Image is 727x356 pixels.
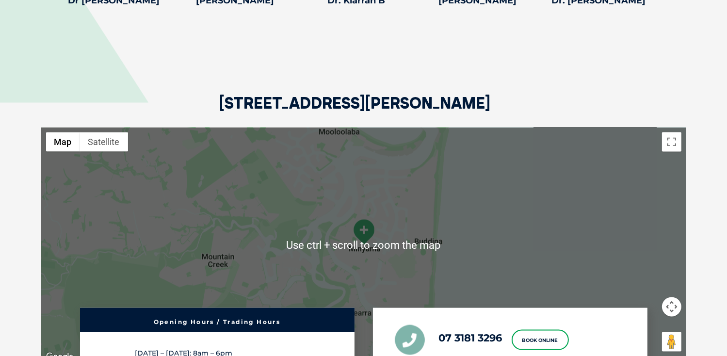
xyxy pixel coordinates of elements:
[512,330,569,351] a: Book Online
[708,44,718,54] button: Search
[85,320,350,325] h6: Opening Hours / Trading Hours
[220,95,491,128] h2: [STREET_ADDRESS][PERSON_NAME]
[662,132,681,152] button: Toggle fullscreen view
[662,297,681,317] button: Map camera controls
[439,332,502,344] a: 07 3181 3296
[80,132,128,152] button: Show satellite imagery
[46,132,80,152] button: Show street map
